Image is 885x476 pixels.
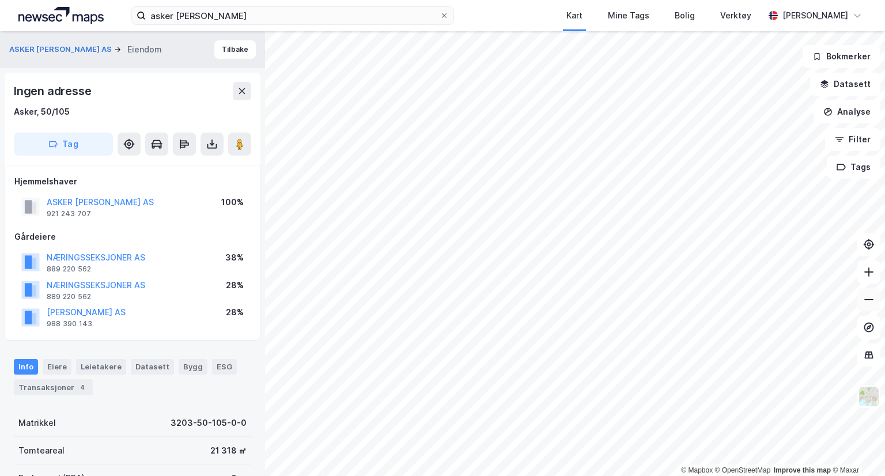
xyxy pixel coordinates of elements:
div: Gårdeiere [14,230,251,244]
div: Eiendom [127,43,162,56]
div: 21 318 ㎡ [210,444,247,458]
div: Verktøy [720,9,751,22]
img: logo.a4113a55bc3d86da70a041830d287a7e.svg [18,7,104,24]
div: Datasett [131,359,174,374]
div: 28% [226,305,244,319]
div: Matrikkel [18,416,56,430]
div: 3203-50-105-0-0 [171,416,247,430]
div: 889 220 562 [47,265,91,274]
div: Mine Tags [608,9,649,22]
button: Tags [827,156,880,179]
input: Søk på adresse, matrikkel, gårdeiere, leietakere eller personer [146,7,440,24]
div: 889 220 562 [47,292,91,301]
div: Bygg [179,359,207,374]
button: Filter [825,128,880,151]
button: Tilbake [214,40,256,59]
div: 988 390 143 [47,319,92,328]
div: Kontrollprogram for chat [827,421,885,476]
div: Bolig [675,9,695,22]
button: Tag [14,133,113,156]
div: Transaksjoner [14,379,93,395]
div: Asker, 50/105 [14,105,70,119]
div: Ingen adresse [14,82,93,100]
div: [PERSON_NAME] [782,9,848,22]
div: Eiere [43,359,71,374]
div: 100% [221,195,244,209]
div: ESG [212,359,237,374]
img: Z [858,386,880,407]
a: Improve this map [774,466,831,474]
div: Info [14,359,38,374]
a: Mapbox [681,466,713,474]
iframe: Chat Widget [827,421,885,476]
div: Tomteareal [18,444,65,458]
button: Datasett [810,73,880,96]
button: Analyse [814,100,880,123]
div: 4 [77,381,88,393]
div: 921 243 707 [47,209,91,218]
div: Leietakere [76,359,126,374]
a: OpenStreetMap [715,466,771,474]
div: 38% [225,251,244,265]
button: ASKER [PERSON_NAME] AS [9,44,114,55]
div: Kart [566,9,583,22]
button: Bokmerker [803,45,880,68]
div: 28% [226,278,244,292]
div: Hjemmelshaver [14,175,251,188]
